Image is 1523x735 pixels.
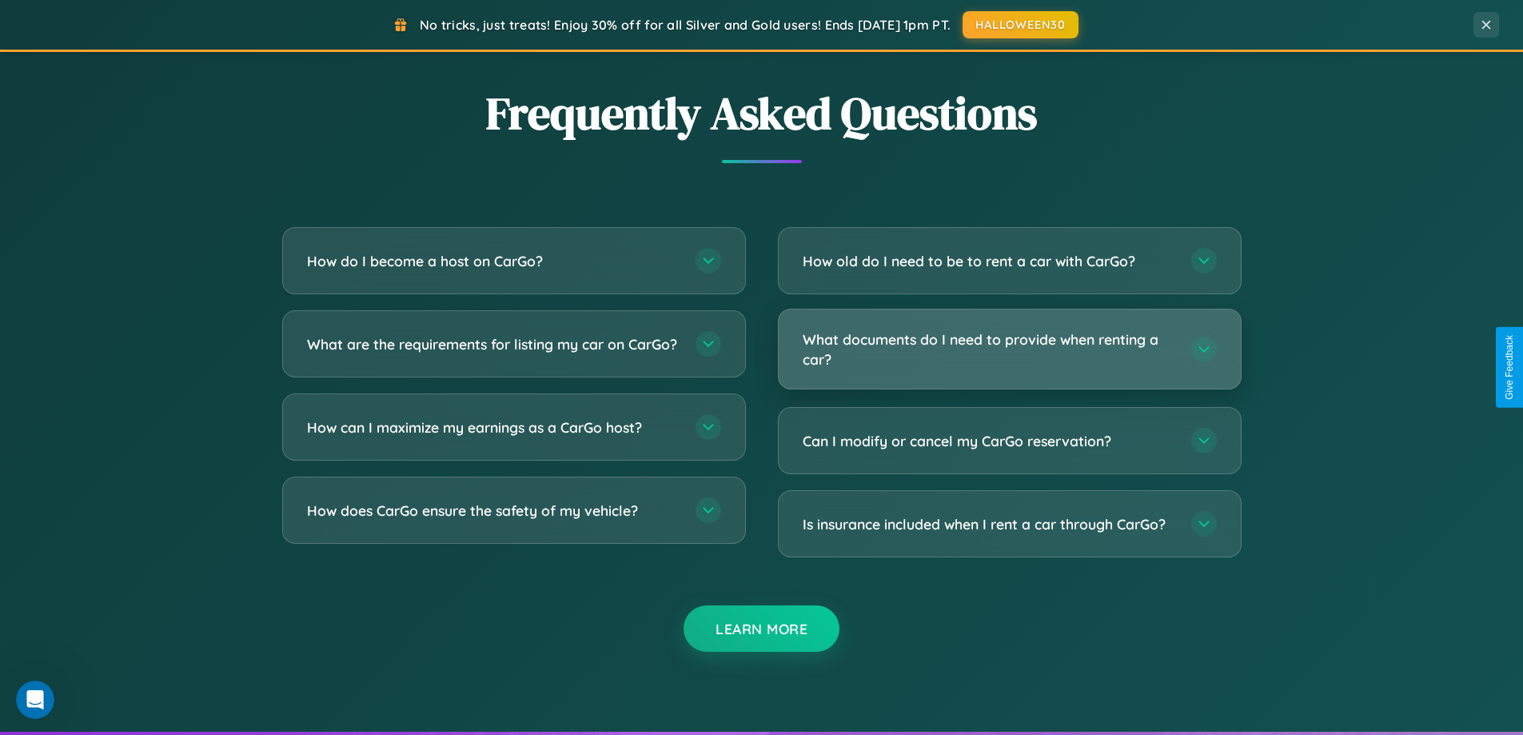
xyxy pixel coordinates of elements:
[307,501,680,521] h3: How does CarGo ensure the safety of my vehicle?
[803,431,1175,451] h3: Can I modify or cancel my CarGo reservation?
[963,11,1078,38] button: HALLOWEEN30
[307,334,680,354] h3: What are the requirements for listing my car on CarGo?
[803,251,1175,271] h3: How old do I need to be to rent a car with CarGo?
[420,17,951,33] span: No tricks, just treats! Enjoy 30% off for all Silver and Gold users! Ends [DATE] 1pm PT.
[307,417,680,437] h3: How can I maximize my earnings as a CarGo host?
[803,330,1175,369] h3: What documents do I need to provide when renting a car?
[307,251,680,271] h3: How do I become a host on CarGo?
[1504,335,1515,400] div: Give Feedback
[684,605,839,652] button: Learn More
[803,514,1175,534] h3: Is insurance included when I rent a car through CarGo?
[16,681,54,719] iframe: Intercom live chat
[282,82,1242,144] h2: Frequently Asked Questions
